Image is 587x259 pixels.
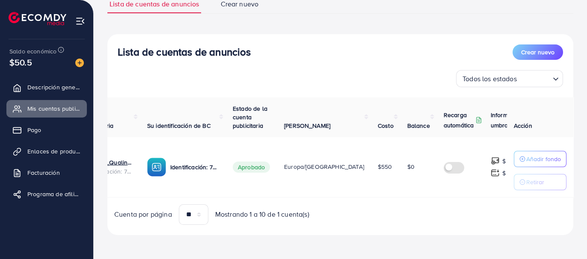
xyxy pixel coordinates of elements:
img: ic-ba-acc.ded83a64.svg [147,158,166,177]
font: Retirar [526,178,544,186]
font: Recarga automática [444,111,474,129]
img: menú [75,16,85,26]
a: 1018128_Qualinovastore_1726511697174 [85,158,133,167]
font: Pago [27,126,42,134]
font: $ --- [502,157,513,165]
font: Identificación: 7415310941107191809 [170,163,269,171]
font: Descripción general [27,83,83,91]
a: Programa de afiliados [6,185,87,203]
font: Acción [514,121,532,130]
input: Buscar opción [519,71,549,85]
a: Pago [6,121,87,138]
font: Mis cuentas publicitarias [27,104,95,113]
font: [PERSON_NAME] [284,121,330,130]
font: $50.5 [9,56,32,68]
font: Crear nuevo [521,48,554,56]
font: Todos los estados [462,74,517,83]
img: importe de recarga [491,168,500,177]
iframe: Charlar [551,221,581,253]
a: Descripción general [6,79,87,96]
a: Facturación [6,164,87,181]
font: Facturación [27,168,60,177]
font: Costo [378,121,394,130]
img: importe de recarga [491,156,500,165]
font: $ --- [502,169,513,177]
font: Cuenta por página [114,209,172,219]
a: Enlaces de productos [6,143,87,160]
font: Europa/[GEOGRAPHIC_DATA] [284,162,364,171]
button: Añadir fondo [514,151,566,167]
img: logo [9,12,66,25]
img: imagen [75,59,84,67]
a: Mis cuentas publicitarias [6,100,87,117]
font: Su identificación de BC [147,121,210,130]
font: Estado de la cuenta publicitaria [233,104,267,130]
div: Buscar opción [456,70,563,87]
font: Lista de cuentas de anuncios [118,44,251,59]
font: $0 [407,162,415,171]
button: Retirar [514,174,566,190]
font: Aprobado [238,163,265,171]
font: Mostrando 1 a 10 de 1 cuenta(s) [215,209,309,219]
font: Balance [407,121,430,130]
font: Información de umbral [491,111,531,129]
button: Crear nuevo [513,44,563,60]
font: Programa de afiliados [27,190,88,198]
font: Enlaces de productos [27,147,87,156]
font: $550 [378,162,392,171]
div: 1018128_Qualinovastore_1726511697174 7415311202932424721 [85,158,133,176]
font: Saldo económico [9,47,56,56]
font: Añadir fondo [526,155,561,163]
